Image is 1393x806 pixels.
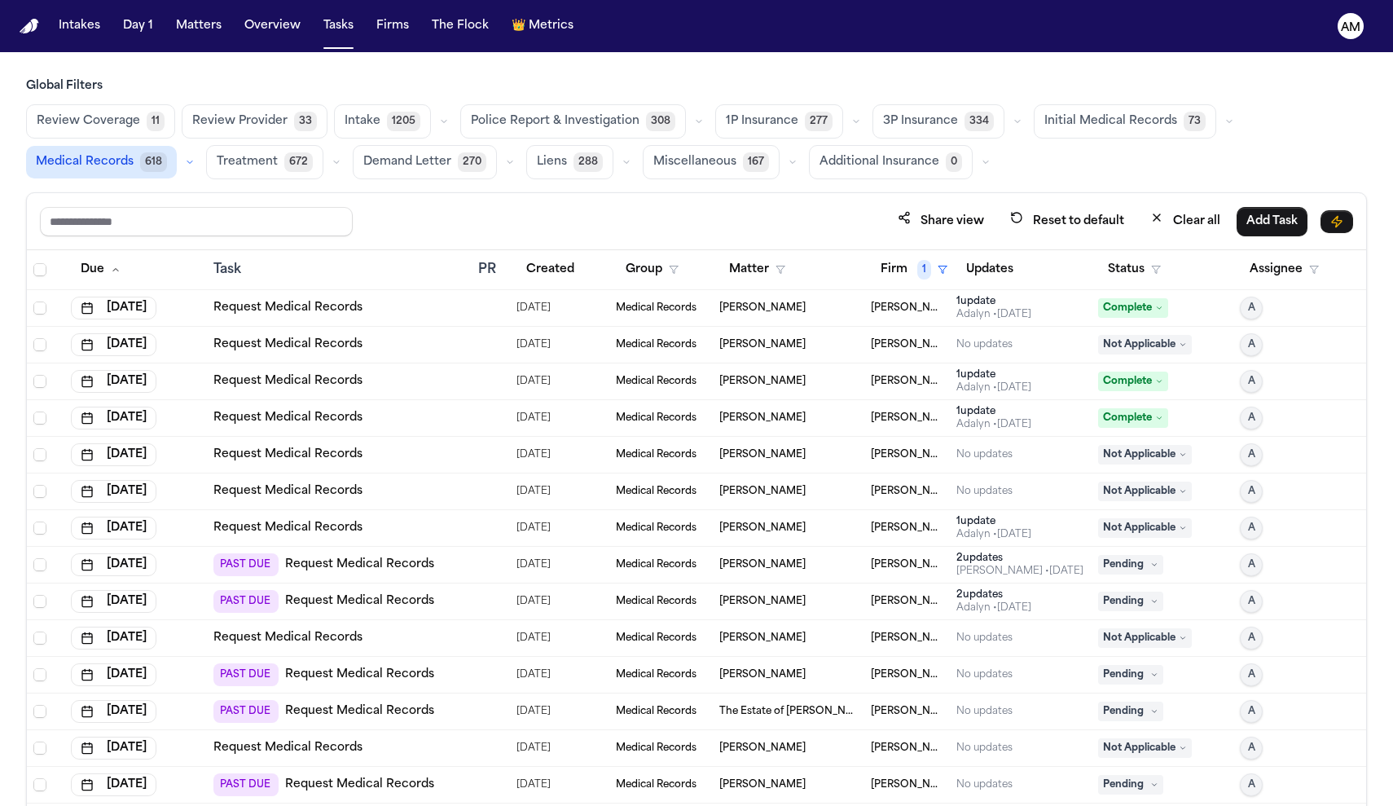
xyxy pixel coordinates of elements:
span: Ruy Mireles Law Firm [871,632,943,645]
button: Review Coverage11 [26,104,175,139]
button: A [1240,663,1263,686]
span: Miscellaneous [653,154,736,170]
button: Add Task [1237,207,1307,236]
a: Request Medical Records [213,447,363,463]
button: Liens288 [526,145,613,179]
button: Matter [719,255,795,284]
a: Request Medical Records [213,410,363,426]
span: PAST DUE [213,773,279,796]
span: A [1248,668,1255,681]
div: No updates [956,778,1013,791]
div: Last updated by Adalyn at 9/3/2025, 8:34:05 AM [956,601,1031,614]
button: A [1240,407,1263,429]
button: Initial Medical Records73 [1034,104,1216,139]
span: Bryson Drust [719,632,806,645]
button: [DATE] [71,443,156,466]
button: Clear all [1140,206,1230,236]
button: A [1240,553,1263,576]
span: Ruy Mireles Law Firm [871,485,943,498]
span: Initial Medical Records [1044,113,1177,130]
span: Additional Insurance [820,154,939,170]
span: Select row [33,485,46,498]
span: 277 [805,112,833,131]
button: Status [1098,255,1171,284]
button: Updates [956,255,1023,284]
span: 7/25/2025, 10:14:52 AM [516,627,551,650]
div: Last updated by Adalyn at 8/29/2025, 12:44:00 PM [956,418,1031,431]
button: A [1240,480,1263,503]
button: A [1240,333,1263,356]
span: Intake [345,113,380,130]
span: Danelle Galveston [719,485,806,498]
span: 8/11/2025, 10:07:02 AM [516,773,551,796]
span: Medical Records [616,705,696,718]
span: Complete [1098,372,1168,391]
span: Medical Records [616,778,696,791]
button: A [1240,590,1263,613]
div: No updates [956,632,1013,645]
span: 7/29/2025, 4:20:23 PM [516,517,551,540]
div: 1 update [956,295,1031,308]
a: Request Medical Records [213,337,363,353]
span: Select row [33,558,46,571]
a: Request Medical Records [213,483,363,500]
img: Finch Logo [20,19,39,34]
div: No updates [956,742,1013,755]
span: PAST DUE [213,700,279,723]
span: Ruy Mireles Law Firm [871,668,943,681]
button: Assignee [1240,255,1329,284]
span: Ruy Mireles Law Firm [871,302,943,315]
span: Treatment [217,154,278,170]
span: PAST DUE [213,663,279,686]
a: Day 1 [116,11,160,41]
span: Select all [33,263,46,276]
div: Task [213,260,465,280]
span: Select row [33,302,46,315]
button: Firm1 [871,255,957,284]
span: A [1248,485,1255,498]
button: A [1240,443,1263,466]
span: Select row [33,705,46,718]
span: Medical Records [616,742,696,755]
span: A [1248,375,1255,388]
span: Pending [1098,555,1163,575]
span: 672 [284,152,313,172]
span: 33 [294,112,317,131]
span: Jennifer Hernandez [719,375,806,388]
span: Ruy Mireles Law Firm [871,705,943,718]
span: 73 [1184,112,1206,131]
span: A [1248,778,1255,791]
span: Select row [33,778,46,791]
button: [DATE] [71,553,156,576]
span: 7/28/2025, 9:32:33 PM [516,480,551,503]
span: Select row [33,338,46,351]
span: 8/5/2025, 2:00:35 PM [516,663,551,686]
button: A [1240,627,1263,650]
span: Liens [537,154,567,170]
button: [DATE] [71,737,156,760]
span: 308 [646,112,675,131]
button: [DATE] [71,590,156,613]
button: Review Provider33 [182,104,327,139]
span: Complete [1098,408,1168,428]
span: 270 [458,152,486,172]
span: Ruy Mireles Law Firm [871,778,943,791]
button: [DATE] [71,627,156,650]
span: crown [512,18,525,34]
span: A [1248,742,1255,755]
span: 8/6/2025, 1:01:35 PM [516,407,551,429]
button: Matters [169,11,228,41]
div: PR [478,260,503,280]
h3: Global Filters [26,78,1367,95]
span: 0 [946,152,962,172]
button: Intake1205 [334,104,431,139]
a: Request Medical Records [285,777,434,793]
button: Firms [370,11,415,41]
a: Request Medical Records [285,557,434,573]
button: A [1240,297,1263,319]
span: PAST DUE [213,590,279,613]
a: Request Medical Records [285,703,434,720]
